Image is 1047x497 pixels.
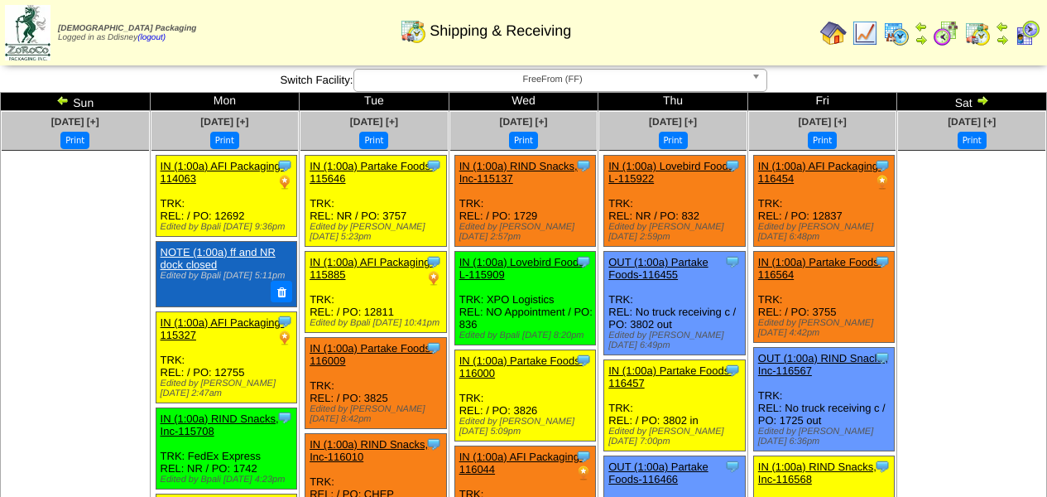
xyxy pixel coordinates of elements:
a: IN (1:00a) Partake Foods-115646 [310,160,434,185]
a: IN (1:00a) AFI Packaging-115885 [310,256,434,281]
a: IN (1:00a) Partake Foods-116009 [310,342,434,367]
img: calendarcustomer.gif [1014,20,1040,46]
div: TRK: REL: / PO: 12811 [305,252,446,333]
div: TRK: REL: No truck receiving c / PO: 3802 out [604,252,745,355]
a: [DATE] [+] [51,116,99,128]
img: zoroco-logo-small.webp [5,5,50,60]
img: arrowright.gif [915,33,928,46]
a: IN (1:00a) RIND Snacks, Inc-115137 [459,160,578,185]
img: arrowleft.gif [996,20,1009,33]
img: Tooltip [724,458,741,475]
img: arrowleft.gif [56,94,70,107]
button: Print [359,132,388,149]
img: Tooltip [276,157,293,174]
button: Print [509,132,538,149]
div: Edited by [PERSON_NAME] [DATE] 5:23pm [310,222,445,242]
img: Tooltip [724,157,741,174]
div: Edited by [PERSON_NAME] [DATE] 6:48pm [758,222,894,242]
img: Tooltip [425,253,442,270]
div: TRK: REL: / PO: 12837 [753,156,894,247]
img: PO [276,330,293,346]
td: Sat [897,93,1047,111]
div: Edited by Bpali [DATE] 4:23pm [161,475,296,485]
a: IN (1:00a) RIND Snacks, Inc-116568 [758,461,877,485]
img: PO [425,270,442,287]
a: OUT (1:00a) Partake Foods-116466 [608,461,708,485]
img: Tooltip [874,157,891,174]
a: IN (1:00a) AFI Packaging-116044 [459,451,584,475]
div: Edited by [PERSON_NAME] [DATE] 6:36pm [758,427,894,446]
img: home.gif [820,20,847,46]
img: Tooltip [874,253,891,270]
div: Edited by Bpali [DATE] 8:20pm [459,331,595,340]
a: OUT (1:00a) RIND Snacks, Inc-116567 [758,352,888,377]
img: Tooltip [874,350,891,366]
img: calendarinout.gif [400,17,426,44]
td: Sun [1,93,151,111]
div: TRK: XPO Logistics REL: NO Appointment / PO: 836 [454,252,595,345]
div: TRK: REL: / PO: 1729 [454,156,595,247]
span: [DATE] [+] [649,116,697,128]
a: IN (1:00a) Partake Foods-116000 [459,355,584,379]
img: calendarblend.gif [933,20,959,46]
img: PO [575,465,592,481]
div: Edited by [PERSON_NAME] [DATE] 2:59pm [608,222,744,242]
img: calendarprod.gif [883,20,910,46]
img: Tooltip [276,313,293,330]
a: IN (1:00a) RIND Snacks, Inc-115708 [161,413,279,437]
a: [DATE] [+] [499,116,547,128]
div: Edited by [PERSON_NAME] [DATE] 6:49pm [608,331,744,350]
img: Tooltip [575,448,592,465]
img: arrowright.gif [996,33,1009,46]
div: Edited by [PERSON_NAME] [DATE] 7:00pm [608,427,744,446]
img: calendarinout.gif [964,20,991,46]
div: TRK: REL: / PO: 3802 in [604,360,745,451]
div: Edited by [PERSON_NAME] [DATE] 2:57pm [459,222,595,242]
div: Edited by [PERSON_NAME] [DATE] 4:42pm [758,318,894,338]
img: Tooltip [874,458,891,475]
div: TRK: REL: / PO: 3825 [305,338,446,429]
div: Edited by Bpali [DATE] 5:11pm [161,271,291,281]
img: Tooltip [575,352,592,369]
button: Print [808,132,837,149]
img: Tooltip [425,340,442,356]
img: arrowright.gif [976,94,989,107]
a: NOTE (1:00a) ff and NR dock closed [161,246,276,271]
a: IN (1:00a) AFI Packaging-114063 [161,160,285,185]
a: IN (1:00a) Lovebird Foods L-115922 [608,160,733,185]
span: Shipping & Receiving [430,22,571,40]
td: Fri [747,93,897,111]
td: Mon [150,93,300,111]
img: Tooltip [425,436,442,452]
a: IN (1:00a) AFI Packaging-115327 [161,316,285,341]
span: [DEMOGRAPHIC_DATA] Packaging [58,24,196,33]
div: TRK: REL: NR / PO: 3757 [305,156,446,247]
span: FreeFrom (FF) [361,70,745,89]
span: Logged in as Ddisney [58,24,196,42]
a: [DATE] [+] [200,116,248,128]
div: Edited by [PERSON_NAME] [DATE] 5:09pm [459,417,595,437]
button: Print [958,132,987,149]
img: Tooltip [724,253,741,270]
a: IN (1:00a) AFI Packaging-116454 [758,160,882,185]
img: Tooltip [276,409,293,426]
a: [DATE] [+] [799,116,847,128]
img: Tooltip [575,157,592,174]
img: Tooltip [724,362,741,379]
td: Thu [598,93,748,111]
img: PO [874,174,891,191]
span: [DATE] [+] [948,116,996,128]
a: IN (1:00a) RIND Snacks, Inc-116010 [310,438,428,463]
td: Wed [449,93,598,111]
div: TRK: FedEx Express REL: NR / PO: 1742 [156,408,296,489]
a: OUT (1:00a) Partake Foods-116455 [608,256,708,281]
a: [DATE] [+] [350,116,398,128]
div: TRK: REL: NR / PO: 832 [604,156,745,247]
div: Edited by [PERSON_NAME] [DATE] 2:47am [161,379,296,398]
button: Print [210,132,239,149]
button: Print [659,132,688,149]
